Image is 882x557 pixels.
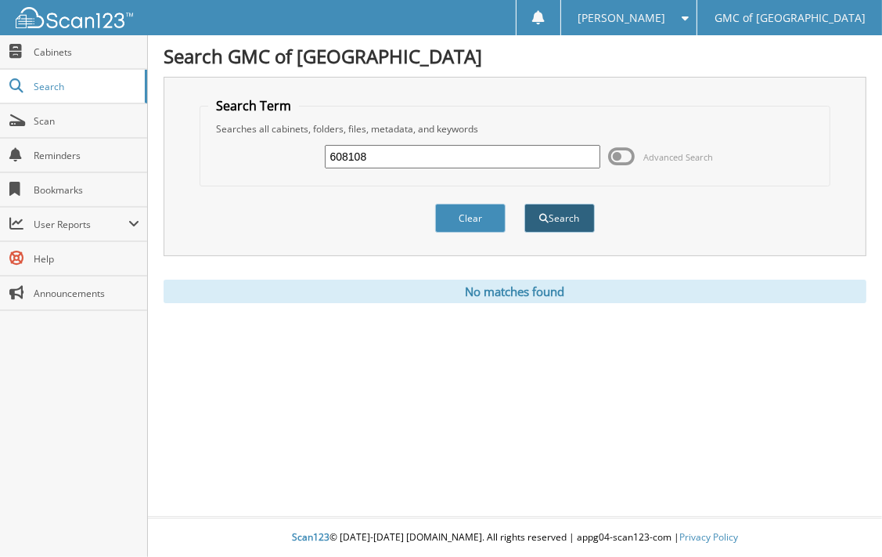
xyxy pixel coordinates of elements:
iframe: Chat Widget [804,482,882,557]
span: Announcements [34,287,139,300]
img: scan123-logo-white.svg [16,7,133,28]
div: Searches all cabinets, folders, files, metadata, and keywords [208,122,822,136]
button: Clear [435,204,506,233]
legend: Search Term [208,97,299,114]
span: Help [34,252,139,266]
span: Bookmarks [34,183,139,197]
span: Scan [34,114,139,128]
span: Scan123 [292,530,329,544]
span: Reminders [34,149,139,162]
a: Privacy Policy [679,530,738,544]
span: Advanced Search [643,151,713,163]
div: No matches found [164,280,866,303]
h1: Search GMC of [GEOGRAPHIC_DATA] [164,43,866,69]
button: Search [524,204,595,233]
span: User Reports [34,218,128,231]
div: © [DATE]-[DATE] [DOMAIN_NAME]. All rights reserved | appg04-scan123-com | [148,519,882,557]
span: GMC of [GEOGRAPHIC_DATA] [715,13,866,23]
span: [PERSON_NAME] [578,13,665,23]
span: Cabinets [34,45,139,59]
span: Search [34,80,137,93]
